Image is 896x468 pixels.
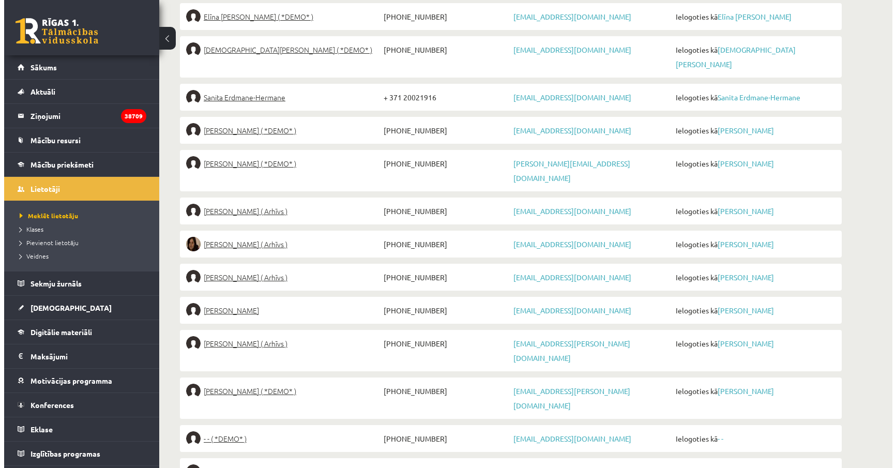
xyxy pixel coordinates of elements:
span: [PHONE_NUMBER] [377,237,507,251]
a: [PERSON_NAME] [713,159,770,168]
a: [PERSON_NAME] ( *DEMO* ) [182,123,377,138]
a: [PERSON_NAME] [713,273,770,282]
span: [PHONE_NUMBER] [377,303,507,318]
a: Elīna [PERSON_NAME] [713,12,787,21]
span: Konferences [26,400,70,410]
span: [PHONE_NUMBER] [377,270,507,284]
img: Dmitrijs Petrins [182,303,196,318]
span: Ielogoties kā [669,156,831,171]
span: [PHONE_NUMBER] [377,204,507,218]
span: Ielogoties kā [669,204,831,218]
span: Sekmju žurnāls [26,279,78,288]
a: Konferences [13,393,142,417]
span: Elīna [PERSON_NAME] ( *DEMO* ) [200,9,309,24]
a: [EMAIL_ADDRESS][DOMAIN_NAME] [509,273,627,282]
a: [DEMOGRAPHIC_DATA] [13,296,142,320]
a: [DEMOGRAPHIC_DATA][PERSON_NAME] ( *DEMO* ) [182,42,377,57]
img: Krista Kristiāna Dumbre [182,42,196,57]
a: [PERSON_NAME][EMAIL_ADDRESS][DOMAIN_NAME] [509,159,626,183]
a: Sekmju žurnāls [13,271,142,295]
a: [PERSON_NAME] [713,239,770,249]
a: [EMAIL_ADDRESS][DOMAIN_NAME] [509,93,627,102]
a: Meklēt lietotāju [16,211,145,220]
a: Aktuāli [13,80,142,103]
span: [PERSON_NAME] ( *DEMO* ) [200,123,292,138]
span: Meklēt lietotāju [16,212,74,220]
span: Ielogoties kā [669,90,831,104]
a: [PERSON_NAME] [713,206,770,216]
a: [EMAIL_ADDRESS][PERSON_NAME][DOMAIN_NAME] [509,386,626,410]
a: [EMAIL_ADDRESS][DOMAIN_NAME] [509,239,627,249]
a: [EMAIL_ADDRESS][DOMAIN_NAME] [509,126,627,135]
a: Klases [16,224,145,234]
a: [PERSON_NAME] ( *DEMO* ) [182,384,377,398]
a: [EMAIL_ADDRESS][DOMAIN_NAME] [509,206,627,216]
a: Mācību resursi [13,128,142,152]
span: Pievienot lietotāju [16,238,74,247]
a: Sanita Erdmane-Hermane [713,93,796,102]
span: Mācību priekšmeti [26,160,89,169]
img: - - [182,431,196,446]
span: [PERSON_NAME] ( Arhīvs ) [200,204,283,218]
img: Amanda Leigute [182,270,196,284]
img: Ramona Beāte Kārkliņa [182,204,196,218]
span: Klases [16,225,39,233]
a: Izglītības programas [13,442,142,465]
a: Digitālie materiāli [13,320,142,344]
a: Eklase [13,417,142,441]
span: Sākums [26,63,53,72]
a: [PERSON_NAME] ( Arhīvs ) [182,270,377,284]
span: [PERSON_NAME] ( *DEMO* ) [200,384,292,398]
span: Ielogoties kā [669,384,831,398]
span: Ielogoties kā [669,237,831,251]
span: Ielogoties kā [669,9,831,24]
a: [EMAIL_ADDRESS][DOMAIN_NAME] [509,306,627,315]
span: Ielogoties kā [669,431,831,446]
span: - - ( *DEMO* ) [200,431,242,446]
span: [PERSON_NAME] ( Arhīvs ) [200,270,283,284]
a: [PERSON_NAME] ( Arhīvs ) [182,204,377,218]
a: Elīna [PERSON_NAME] ( *DEMO* ) [182,9,377,24]
a: [EMAIL_ADDRESS][PERSON_NAME][DOMAIN_NAME] [509,339,626,363]
span: [PERSON_NAME] ( *DEMO* ) [200,156,292,171]
a: Veidnes [16,251,145,261]
span: Ielogoties kā [669,123,831,138]
span: [PHONE_NUMBER] [377,384,507,398]
span: Aktuāli [26,87,51,96]
span: [PHONE_NUMBER] [377,431,507,446]
span: [PERSON_NAME] [200,303,255,318]
a: [PERSON_NAME] [713,386,770,396]
img: Roberts Robijs Fārenhorsts [182,123,196,138]
a: Lietotāji [13,177,142,201]
span: Izglītības programas [26,449,96,458]
a: - - [713,434,719,443]
span: Ielogoties kā [669,42,831,71]
span: [PERSON_NAME] ( Arhīvs ) [200,336,283,351]
span: Eklase [26,425,49,434]
span: Ielogoties kā [669,303,831,318]
span: [PHONE_NUMBER] [377,156,507,171]
span: Ielogoties kā [669,336,831,351]
a: [EMAIL_ADDRESS][DOMAIN_NAME] [509,45,627,54]
img: Renāte Rēzija Rasuma [182,336,196,351]
a: Motivācijas programma [13,369,142,392]
a: - - ( *DEMO* ) [182,431,377,446]
span: Sanita Erdmane-Hermane [200,90,281,104]
span: + 371 20021916 [377,90,507,104]
a: Mācību priekšmeti [13,153,142,176]
span: Ielogoties kā [669,270,831,284]
a: [PERSON_NAME] ( Arhīvs ) [182,237,377,251]
a: Sākums [13,55,142,79]
a: Maksājumi [13,344,142,368]
a: [EMAIL_ADDRESS][DOMAIN_NAME] [509,434,627,443]
a: Pievienot lietotāju [16,238,145,247]
img: Elīna Jolanta Bunce [182,9,196,24]
span: [PHONE_NUMBER] [377,9,507,24]
a: [PERSON_NAME] [713,306,770,315]
span: [PERSON_NAME] ( Arhīvs ) [200,237,283,251]
legend: Ziņojumi [26,104,142,128]
img: Sanita Erdmane-Hermane [182,90,196,104]
a: Rīgas 1. Tālmācības vidusskola [11,18,94,44]
span: Mācību resursi [26,135,77,145]
img: Katrīna Melānija Kļaviņa [182,237,196,251]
